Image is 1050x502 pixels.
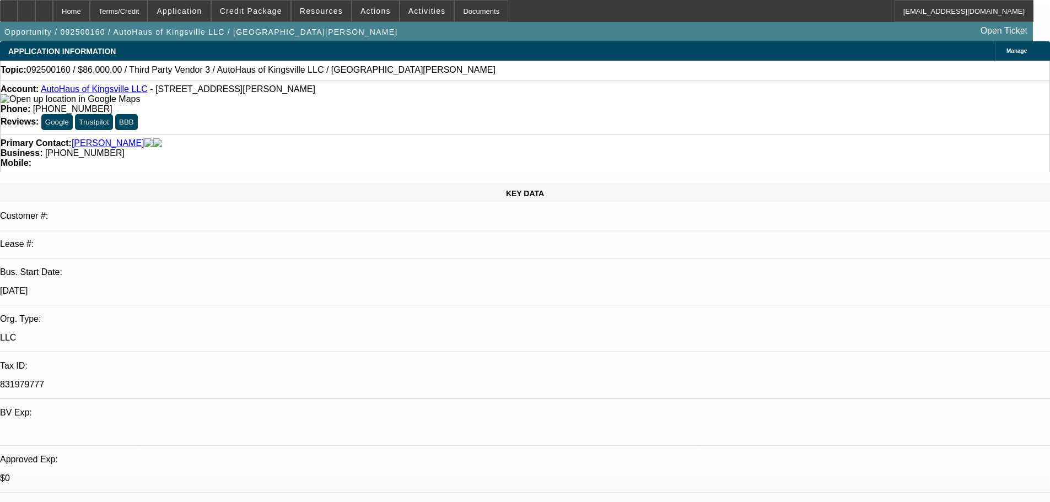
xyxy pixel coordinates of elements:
strong: Reviews: [1,117,39,126]
strong: Business: [1,148,42,158]
a: View Google Maps [1,94,140,104]
span: [PHONE_NUMBER] [33,104,112,114]
a: AutoHaus of Kingsville LLC [41,84,148,94]
img: facebook-icon.png [144,138,153,148]
button: Google [41,114,73,130]
span: - [STREET_ADDRESS][PERSON_NAME] [150,84,315,94]
span: Activities [408,7,446,15]
button: Activities [400,1,454,21]
button: BBB [115,114,138,130]
button: Resources [292,1,351,21]
button: Actions [352,1,399,21]
span: Application [157,7,202,15]
a: Open Ticket [976,21,1032,40]
span: [PHONE_NUMBER] [45,148,125,158]
span: APPLICATION INFORMATION [8,47,116,56]
button: Trustpilot [75,114,112,130]
button: Application [148,1,210,21]
span: Opportunity / 092500160 / AutoHaus of Kingsville LLC / [GEOGRAPHIC_DATA][PERSON_NAME] [4,28,397,36]
span: KEY DATA [506,189,544,198]
strong: Topic: [1,65,26,75]
span: Credit Package [220,7,282,15]
strong: Primary Contact: [1,138,72,148]
a: [PERSON_NAME] [72,138,144,148]
span: Resources [300,7,343,15]
span: 092500160 / $86,000.00 / Third Party Vendor 3 / AutoHaus of Kingsville LLC / [GEOGRAPHIC_DATA][PE... [26,65,496,75]
span: Manage [1006,48,1027,54]
button: Credit Package [212,1,290,21]
strong: Phone: [1,104,30,114]
img: Open up location in Google Maps [1,94,140,104]
strong: Account: [1,84,39,94]
span: Actions [360,7,391,15]
strong: Mobile: [1,158,31,168]
img: linkedin-icon.png [153,138,162,148]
